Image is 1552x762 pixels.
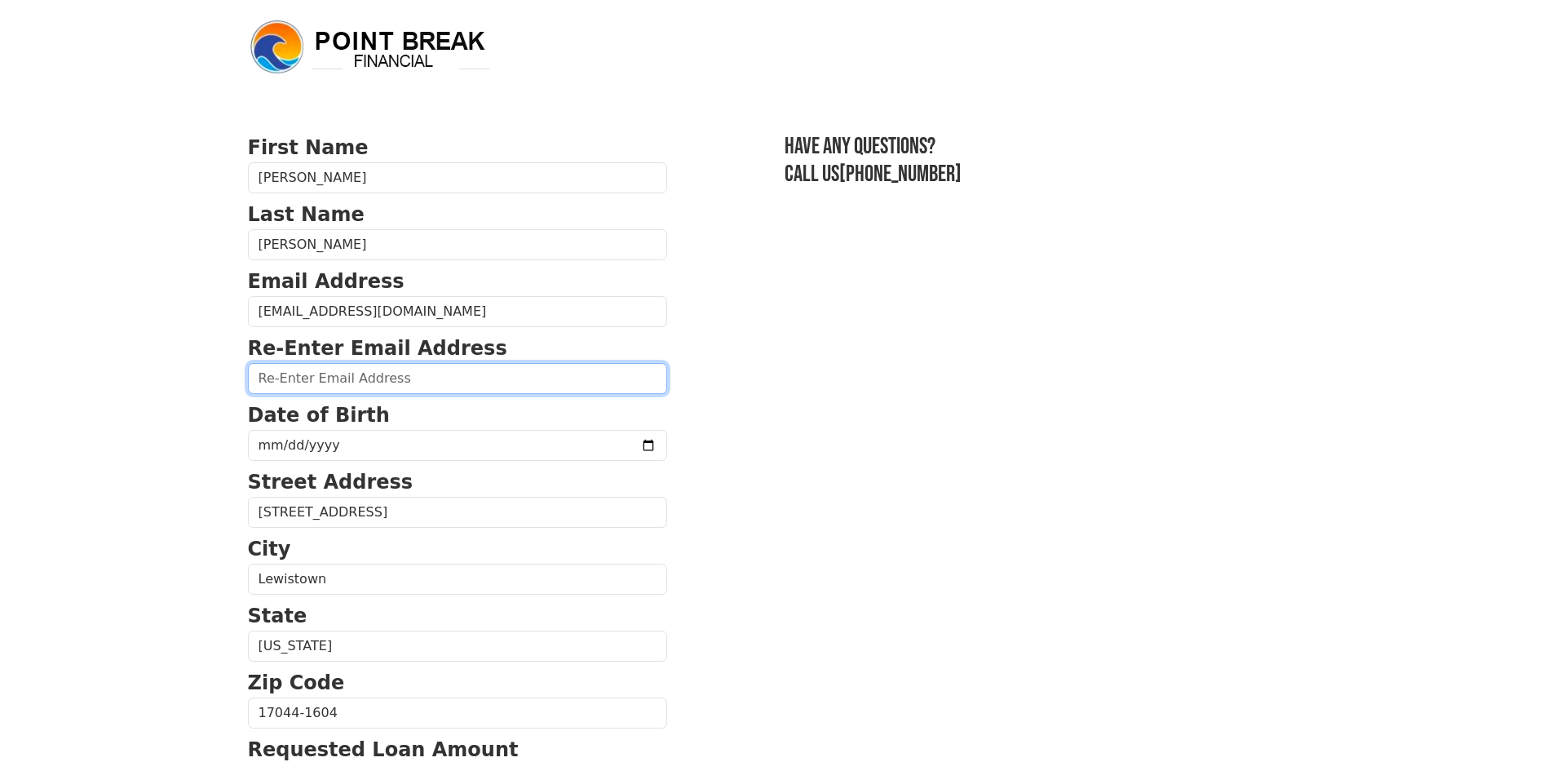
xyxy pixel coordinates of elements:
[248,564,667,595] input: City
[248,671,345,694] strong: Zip Code
[839,161,962,188] a: [PHONE_NUMBER]
[248,296,667,327] input: Email Address
[248,471,413,494] strong: Street Address
[248,162,667,193] input: First Name
[248,18,493,77] img: logo.png
[785,133,1305,161] h3: Have any questions?
[248,363,667,394] input: Re-Enter Email Address
[248,337,507,360] strong: Re-Enter Email Address
[248,698,667,729] input: Zip Code
[785,161,1305,188] h3: Call us
[248,229,667,260] input: Last Name
[248,538,291,560] strong: City
[248,270,405,293] strong: Email Address
[248,605,307,627] strong: State
[248,203,365,226] strong: Last Name
[248,497,667,528] input: Street Address
[248,136,369,159] strong: First Name
[248,738,519,761] strong: Requested Loan Amount
[248,404,390,427] strong: Date of Birth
